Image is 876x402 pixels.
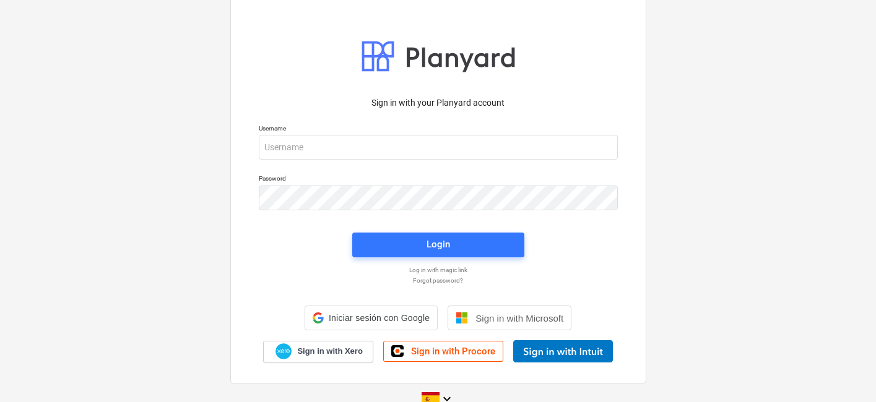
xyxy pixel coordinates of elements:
[253,266,624,274] a: Log in with magic link
[383,341,503,362] a: Sign in with Procore
[297,346,362,357] span: Sign in with Xero
[305,306,438,330] div: Iniciar sesión con Google
[259,174,618,185] p: Password
[352,233,524,257] button: Login
[263,341,373,362] a: Sign in with Xero
[259,96,618,109] p: Sign in with your Planyard account
[411,346,495,357] span: Sign in with Procore
[475,313,563,323] span: Sign in with Microsoft
[259,124,618,135] p: Username
[329,313,430,323] span: Iniciar sesión con Google
[253,276,624,284] a: Forgot password?
[259,135,618,160] input: Username
[275,343,292,360] img: Xero logo
[456,312,468,324] img: Microsoft logo
[427,236,450,252] div: Login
